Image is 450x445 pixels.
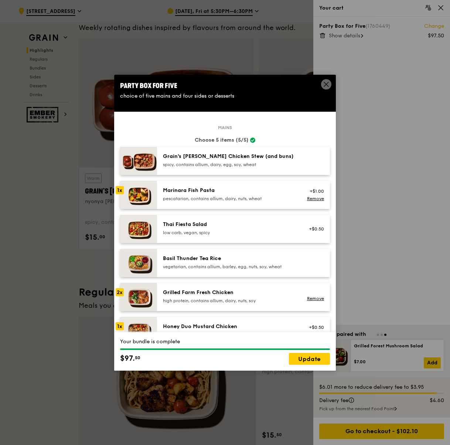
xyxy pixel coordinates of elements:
div: Honey Duo Mustard Chicken [163,323,296,330]
div: choice of five mains and four sides or desserts [120,92,330,100]
div: Thai Fiesta Salad [163,221,296,228]
img: daily_normal_Thai_Fiesta_Salad__Horizontal_.jpg [120,215,157,243]
div: Marinara Fish Pasta [163,187,296,194]
span: $97. [120,353,135,364]
img: daily_normal_HORZ-Grilled-Farm-Fresh-Chicken.jpg [120,283,157,311]
span: 50 [135,355,140,361]
div: low carb, vegan, spicy [163,230,296,236]
div: +$0.50 [304,226,324,232]
div: Your bundle is complete [120,338,330,345]
div: Choose 5 items (5/5) [120,136,330,144]
a: Remove [307,296,324,301]
div: Party Box for Five [120,81,330,91]
img: daily_normal_HORZ-Basil-Thunder-Tea-Rice.jpg [120,249,157,277]
img: daily_normal_Honey_Duo_Mustard_Chicken__Horizontal_.jpg [120,317,157,345]
div: 1x [116,322,124,330]
div: 2x [116,288,124,296]
div: high protein, contains allium, dairy, nuts, soy [163,298,296,304]
div: high protein, contains allium, soy, wheat [163,332,296,338]
div: Grain's [PERSON_NAME] Chicken Stew (and buns) [163,153,296,160]
div: +$1.00 [304,188,324,194]
span: Mains [215,125,235,131]
a: Remove [307,196,324,201]
div: vegetarian, contains allium, barley, egg, nuts, soy, wheat [163,264,296,270]
div: pescatarian, contains allium, dairy, nuts, wheat [163,196,296,202]
div: spicy, contains allium, dairy, egg, soy, wheat [163,162,296,168]
div: 1x [116,186,124,194]
img: daily_normal_Grains-Curry-Chicken-Stew-HORZ.jpg [120,147,157,175]
a: Update [289,353,330,365]
img: daily_normal_Marinara_Fish_Pasta__Horizontal_.jpg [120,181,157,209]
div: Basil Thunder Tea Rice [163,255,296,262]
div: +$0.50 [304,324,324,330]
div: Grilled Farm Fresh Chicken [163,289,296,296]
